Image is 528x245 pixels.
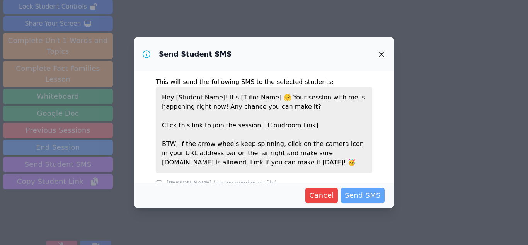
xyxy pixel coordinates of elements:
[156,77,372,87] p: This will send the following SMS to the selected students:
[159,50,232,59] h3: Send Student SMS
[156,87,372,173] p: Hey [Student Name]! It's [Tutor Name] Your session with me is happening right now! Any chance you...
[309,190,334,201] span: Cancel
[167,180,277,186] label: [PERSON_NAME] (has no number on file)
[341,188,385,203] button: Send SMS
[345,190,381,201] span: Send SMS
[348,159,356,166] span: congratulations
[284,94,291,101] span: happy
[305,188,338,203] button: Cancel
